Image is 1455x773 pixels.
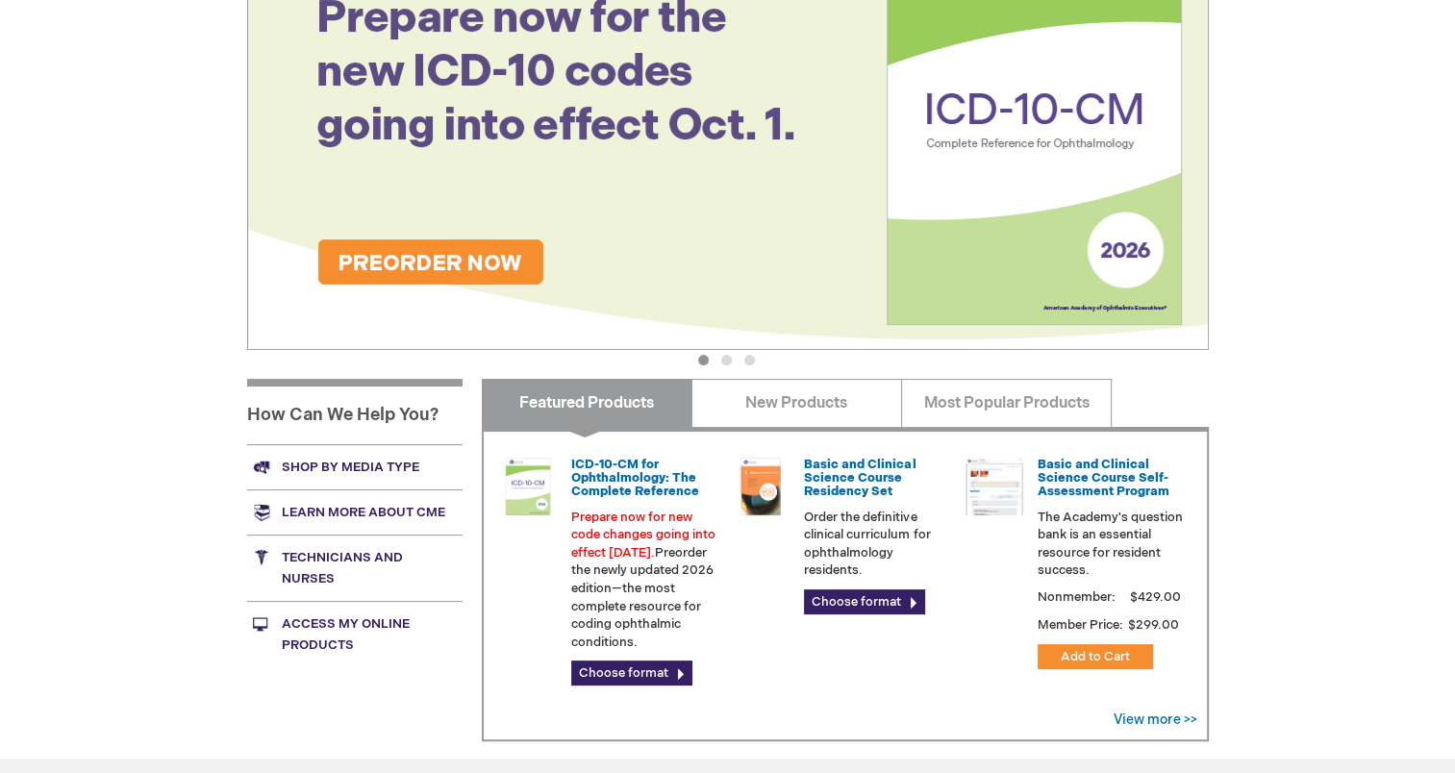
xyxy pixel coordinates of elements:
[1038,617,1123,633] strong: Member Price:
[247,535,463,601] a: Technicians and nurses
[1038,457,1169,500] a: Basic and Clinical Science Course Self-Assessment Program
[732,458,790,515] img: 02850963u_47.png
[247,444,463,489] a: Shop by media type
[721,355,732,365] button: 2 of 3
[804,509,950,580] p: Order the definitive clinical curriculum for ophthalmology residents.
[482,379,692,427] a: Featured Products
[804,589,925,614] a: Choose format
[571,510,715,561] font: Prepare now for new code changes going into effect [DATE].
[691,379,902,427] a: New Products
[1114,711,1197,728] a: View more >>
[247,601,463,667] a: Access My Online Products
[1061,649,1130,664] span: Add to Cart
[1126,617,1182,633] span: $299.00
[247,379,463,444] h1: How Can We Help You?
[571,661,692,686] a: Choose format
[1038,509,1184,580] p: The Academy's question bank is an essential resource for resident success.
[247,489,463,535] a: Learn more about CME
[744,355,755,365] button: 3 of 3
[901,379,1112,427] a: Most Popular Products
[499,458,557,515] img: 0120008u_42.png
[1038,586,1116,610] strong: Nonmember:
[966,458,1023,515] img: bcscself_20.jpg
[698,355,709,365] button: 1 of 3
[571,457,699,500] a: ICD-10-CM for Ophthalmology: The Complete Reference
[1127,589,1184,605] span: $429.00
[571,509,717,652] p: Preorder the newly updated 2026 edition—the most complete resource for coding ophthalmic conditions.
[1038,644,1153,669] button: Add to Cart
[804,457,916,500] a: Basic and Clinical Science Course Residency Set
